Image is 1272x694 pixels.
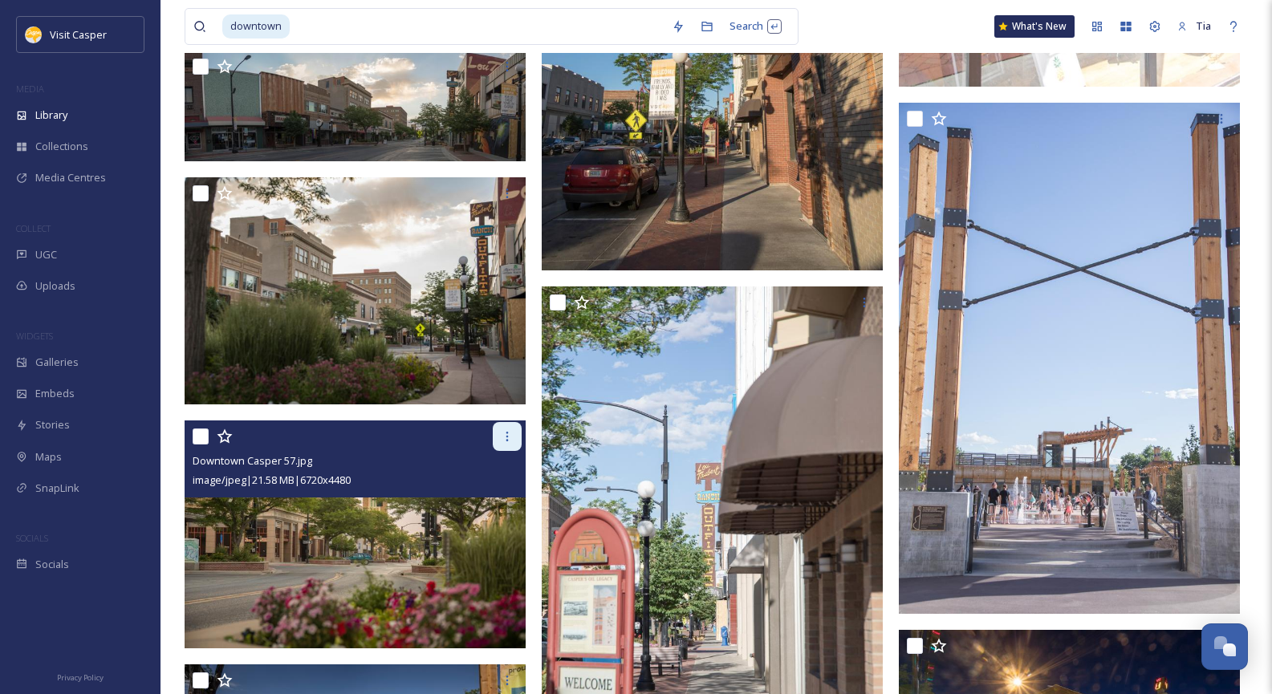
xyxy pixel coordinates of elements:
a: Tia [1169,10,1219,42]
span: WIDGETS [16,330,53,342]
span: Downtown Casper 57.jpg [193,453,312,468]
span: COLLECT [16,222,51,234]
span: image/jpeg | 21.58 MB | 6720 x 4480 [193,473,351,487]
span: downtown [222,14,290,38]
span: Galleries [35,355,79,370]
span: Collections [35,139,88,154]
img: Downtown Casper 47.jpg [899,103,1240,615]
span: SOCIALS [16,532,48,544]
span: Embeds [35,386,75,401]
span: UGC [35,247,57,262]
span: Stories [35,417,70,432]
span: Privacy Policy [57,672,104,683]
span: Library [35,108,67,123]
span: Maps [35,449,62,465]
span: Socials [35,557,69,572]
img: Downtown Casper 51.jpg [185,51,526,161]
span: Tia [1196,18,1211,33]
button: Open Chat [1201,623,1248,670]
span: Visit Casper [50,27,107,42]
img: Downtown Casper 54.jpg [185,177,526,405]
img: 155780.jpg [26,26,42,43]
span: Uploads [35,278,75,294]
span: MEDIA [16,83,44,95]
img: Downtown Casper 57.jpg [185,420,526,648]
span: Media Centres [35,170,106,185]
span: SnapLink [35,481,79,496]
div: Search [721,10,790,42]
a: What's New [994,15,1075,38]
a: Privacy Policy [57,667,104,686]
